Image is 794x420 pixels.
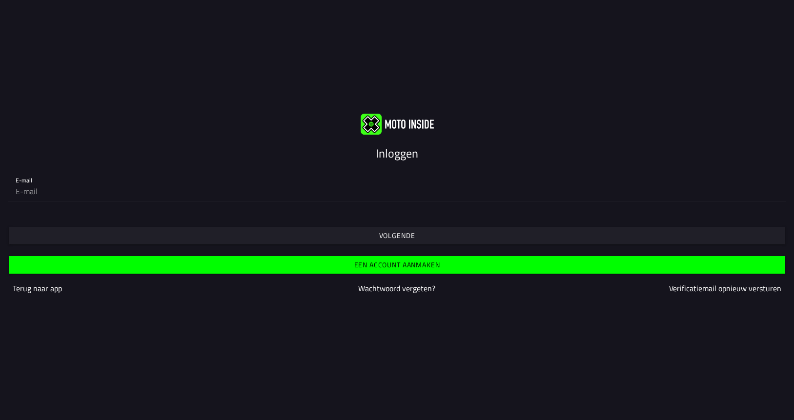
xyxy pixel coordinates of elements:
ion-text: Volgende [379,232,415,239]
ion-button: Een account aanmaken [9,256,785,274]
input: E-mail [16,181,778,201]
ion-text: Inloggen [376,144,418,162]
a: Verificatiemail opnieuw versturen [669,282,781,294]
a: Wachtwoord vergeten? [358,282,435,294]
a: Terug naar app [13,282,62,294]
